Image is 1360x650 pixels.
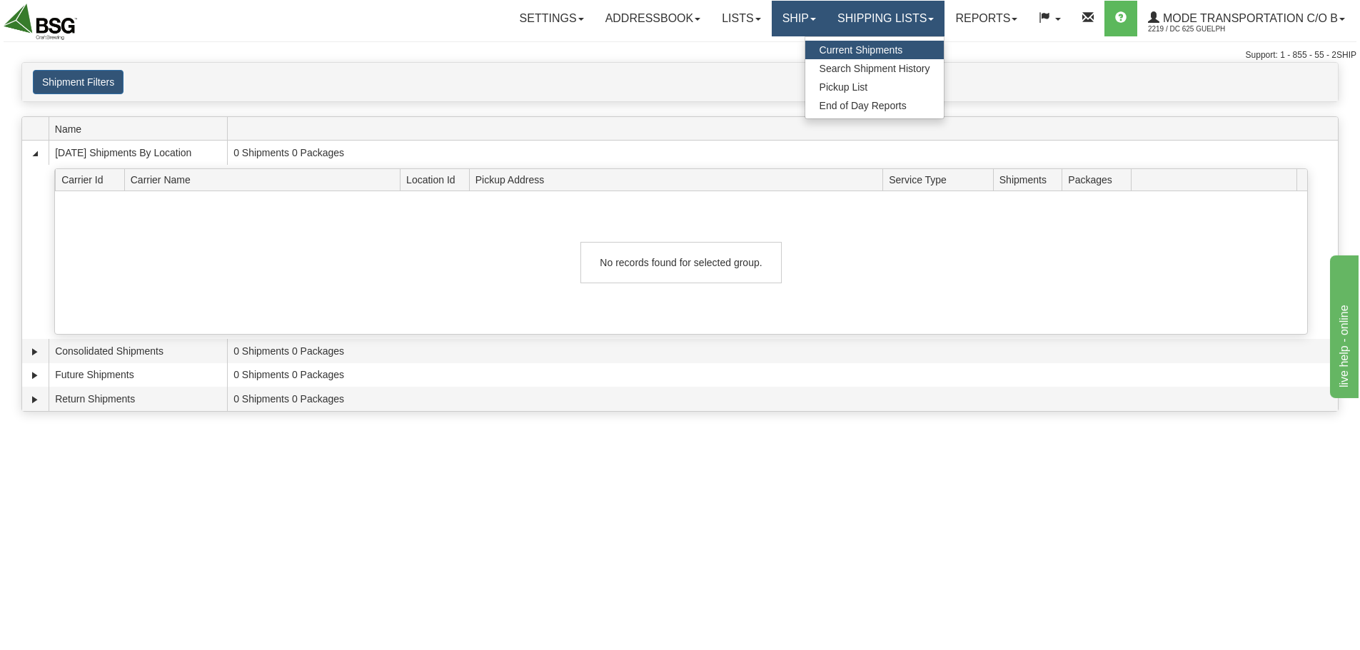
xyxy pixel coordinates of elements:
[227,339,1338,363] td: 0 Shipments 0 Packages
[820,63,930,74] span: Search Shipment History
[227,363,1338,387] td: 0 Shipments 0 Packages
[227,387,1338,411] td: 0 Shipments 0 Packages
[49,387,227,411] td: Return Shipments
[4,49,1356,61] div: Support: 1 - 855 - 55 - 2SHIP
[595,1,712,36] a: Addressbook
[772,1,827,36] a: Ship
[820,81,868,93] span: Pickup List
[406,168,469,191] span: Location Id
[509,1,595,36] a: Settings
[1137,1,1356,36] a: Mode Transportation c/o B 2219 / DC 625 Guelph
[945,1,1028,36] a: Reports
[11,9,132,26] div: live help - online
[49,339,227,363] td: Consolidated Shipments
[805,78,945,96] a: Pickup List
[580,242,782,283] div: No records found for selected group.
[61,168,124,191] span: Carrier Id
[820,44,903,56] span: Current Shipments
[805,41,945,59] a: Current Shipments
[889,168,993,191] span: Service Type
[805,96,945,115] a: End of Day Reports
[28,368,42,382] a: Expand
[711,1,771,36] a: Lists
[49,363,227,387] td: Future Shipments
[28,392,42,407] a: Expand
[49,141,227,165] td: [DATE] Shipments By Location
[28,345,42,359] a: Expand
[475,168,883,191] span: Pickup Address
[820,100,907,111] span: End of Day Reports
[131,168,401,191] span: Carrier Name
[827,1,945,36] a: Shipping lists
[805,59,945,78] a: Search Shipment History
[1327,252,1359,397] iframe: chat widget
[4,4,77,40] img: logo2219.jpg
[999,168,1062,191] span: Shipments
[33,70,124,94] button: Shipment Filters
[227,141,1338,165] td: 0 Shipments 0 Packages
[28,146,42,161] a: Collapse
[1159,12,1338,24] span: Mode Transportation c/o B
[55,118,227,140] span: Name
[1068,168,1131,191] span: Packages
[1148,22,1255,36] span: 2219 / DC 625 Guelph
